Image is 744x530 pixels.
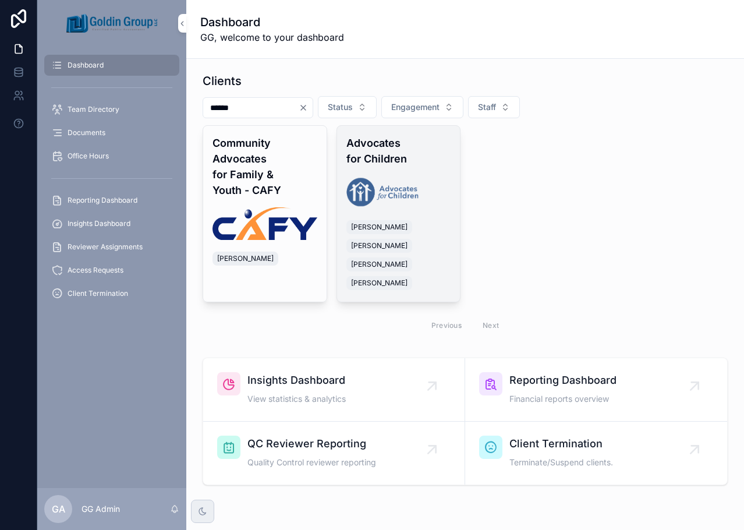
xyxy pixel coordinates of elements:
span: Team Directory [68,105,119,114]
span: Insights Dashboard [247,372,346,388]
a: Community Advocates for Family & Youth - CAFYlogo.png[PERSON_NAME] [203,125,327,302]
button: Clear [299,103,313,112]
span: View statistics & analytics [247,393,346,405]
a: Reporting DashboardFinancial reports overview [465,358,727,422]
span: Engagement [391,101,440,113]
span: Staff [478,101,496,113]
span: Reporting Dashboard [509,372,617,388]
h4: Community Advocates for Family & Youth - CAFY [212,135,317,198]
span: Dashboard [68,61,104,70]
a: QC Reviewer ReportingQuality Control reviewer reporting [203,422,465,485]
span: Terminate/Suspend clients. [509,457,613,468]
span: Financial reports overview [509,393,617,405]
a: Insights DashboardView statistics & analytics [203,358,465,422]
button: Select Button [468,96,520,118]
span: [PERSON_NAME] [351,241,408,250]
span: Client Termination [509,436,613,452]
a: Reviewer Assignments [44,236,179,257]
a: Office Hours [44,146,179,167]
span: Client Termination [68,289,128,298]
a: Insights Dashboard [44,213,179,234]
button: Select Button [318,96,377,118]
span: Status [328,101,353,113]
span: [PERSON_NAME] [351,222,408,232]
span: Access Requests [68,266,123,275]
span: Quality Control reviewer reporting [247,457,376,468]
span: [PERSON_NAME] [217,254,274,263]
span: GA [52,502,65,516]
span: QC Reviewer Reporting [247,436,376,452]
img: logo.png [346,176,420,209]
span: Office Hours [68,151,109,161]
a: Access Requests [44,260,179,281]
div: scrollable content [37,47,186,319]
span: [PERSON_NAME] [351,278,408,288]
button: Select Button [381,96,463,118]
span: Insights Dashboard [68,219,130,228]
span: Documents [68,128,105,137]
span: [PERSON_NAME] [351,260,408,269]
h1: Dashboard [200,14,344,30]
span: GG, welcome to your dashboard [200,30,344,44]
p: GG Admin [82,503,120,515]
a: Client TerminationTerminate/Suspend clients. [465,422,727,485]
a: Reporting Dashboard [44,190,179,211]
a: Documents [44,122,179,143]
h1: Clients [203,73,242,89]
a: Client Termination [44,283,179,304]
span: Reviewer Assignments [68,242,143,252]
img: logo.png [212,207,317,240]
a: Dashboard [44,55,179,76]
h4: Advocates for Children [346,135,451,167]
span: Reporting Dashboard [68,196,137,205]
img: App logo [66,14,157,33]
a: Team Directory [44,99,179,120]
a: Advocates for Childrenlogo.png[PERSON_NAME][PERSON_NAME][PERSON_NAME][PERSON_NAME] [336,125,461,302]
